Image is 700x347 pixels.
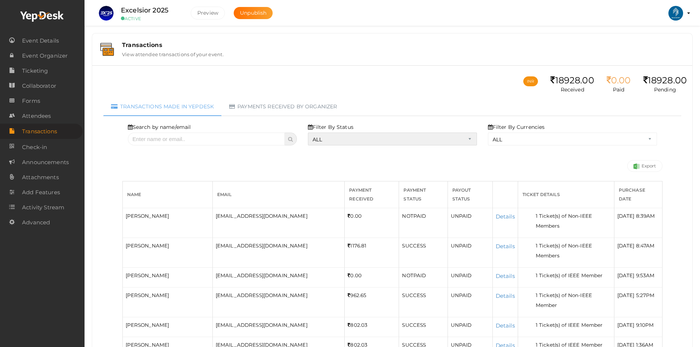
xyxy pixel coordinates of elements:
[22,79,56,93] span: Collaborator
[103,97,222,116] a: Transactions made in Yepdesk
[536,320,611,330] li: 1 Ticket(s) of IEEE Member
[122,48,224,57] label: View attendee transactions of your event.
[402,322,426,328] span: SUCCESS
[402,243,426,249] span: SUCCESS
[643,86,687,93] p: Pending
[222,97,345,116] a: Payments received by organizer
[488,123,545,131] label: Filter By Currencies
[121,5,168,16] label: Excelsior 2025
[22,215,50,230] span: Advanced
[348,272,362,278] span: 0.00
[402,292,426,298] span: SUCCESS
[607,86,631,93] p: Paid
[212,181,344,208] th: Email
[617,322,654,328] span: [DATE] 9:10PM
[448,238,492,267] td: UNPAID
[448,267,492,287] td: UNPAID
[617,213,655,219] span: [DATE] 8:39AM
[126,322,169,328] span: [PERSON_NAME]
[122,181,212,208] th: Name
[121,16,180,21] small: ACTIVE
[345,181,399,208] th: Payment Received
[633,163,639,169] img: Success
[614,181,662,208] th: Purchase Date
[536,241,611,261] li: 1 Ticket(s) of Non-IEEE Members
[550,75,594,86] div: 18928.00
[126,213,169,219] span: [PERSON_NAME]
[126,292,169,298] span: [PERSON_NAME]
[550,86,594,93] p: Received
[496,243,515,250] a: Details
[617,292,655,298] span: [DATE] 5:27PM
[399,181,448,208] th: Payment Status
[22,64,48,78] span: Ticketing
[96,52,689,59] a: Transactions View attendee transactions of your event.
[308,123,353,131] label: Filter By Status
[496,272,515,279] a: Details
[126,243,169,249] span: [PERSON_NAME]
[191,7,225,19] button: Preview
[128,133,285,145] input: Enter name or email..
[496,213,515,220] a: Details
[22,109,51,123] span: Attendees
[348,292,366,298] span: 962.65
[22,185,60,200] span: Add Features
[22,33,59,48] span: Event Details
[22,94,40,108] span: Forms
[22,155,69,170] span: Announcements
[216,243,308,249] span: [EMAIL_ADDRESS][DOMAIN_NAME]
[627,160,663,172] a: Export
[240,10,266,16] span: Unpublish
[100,43,114,56] img: bank-details.svg
[348,213,362,219] span: 0.00
[216,292,308,298] span: [EMAIL_ADDRESS][DOMAIN_NAME]
[99,6,114,21] img: IIZWXVCU_small.png
[216,213,308,219] span: [EMAIL_ADDRESS][DOMAIN_NAME]
[617,243,655,249] span: [DATE] 8:47AM
[617,272,655,278] span: [DATE] 9:53AM
[22,170,59,185] span: Attachments
[402,213,426,219] span: NOTPAID
[448,317,492,337] td: UNPAID
[216,272,308,278] span: [EMAIL_ADDRESS][DOMAIN_NAME]
[518,181,614,208] th: Ticket Details
[128,123,191,131] label: Search by name/email
[536,211,611,231] li: 1 Ticket(s) of Non-IEEE Members
[523,76,538,86] button: INR
[122,41,684,48] div: Transactions
[496,322,515,329] a: Details
[234,7,273,19] button: Unpublish
[22,48,68,63] span: Event Organizer
[22,140,47,155] span: Check-in
[402,272,426,278] span: NOTPAID
[448,208,492,238] td: UNPAID
[536,271,611,281] li: 1 Ticket(s) of IEEE Member
[607,75,631,86] div: 0.00
[348,243,366,249] span: 1176.81
[448,181,492,208] th: Payout Status
[668,6,683,21] img: ACg8ocIlr20kWlusTYDilfQwsc9vjOYCKrm0LB8zShf3GP8Yo5bmpMCa=s100
[216,322,308,328] span: [EMAIL_ADDRESS][DOMAIN_NAME]
[643,75,687,86] div: 18928.00
[348,322,367,328] span: 802.03
[496,292,515,299] a: Details
[126,272,169,278] span: [PERSON_NAME]
[22,124,57,139] span: Transactions
[22,200,64,215] span: Activity Stream
[536,290,611,310] li: 1 Ticket(s) of Non-IEEE Member
[448,287,492,317] td: UNPAID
